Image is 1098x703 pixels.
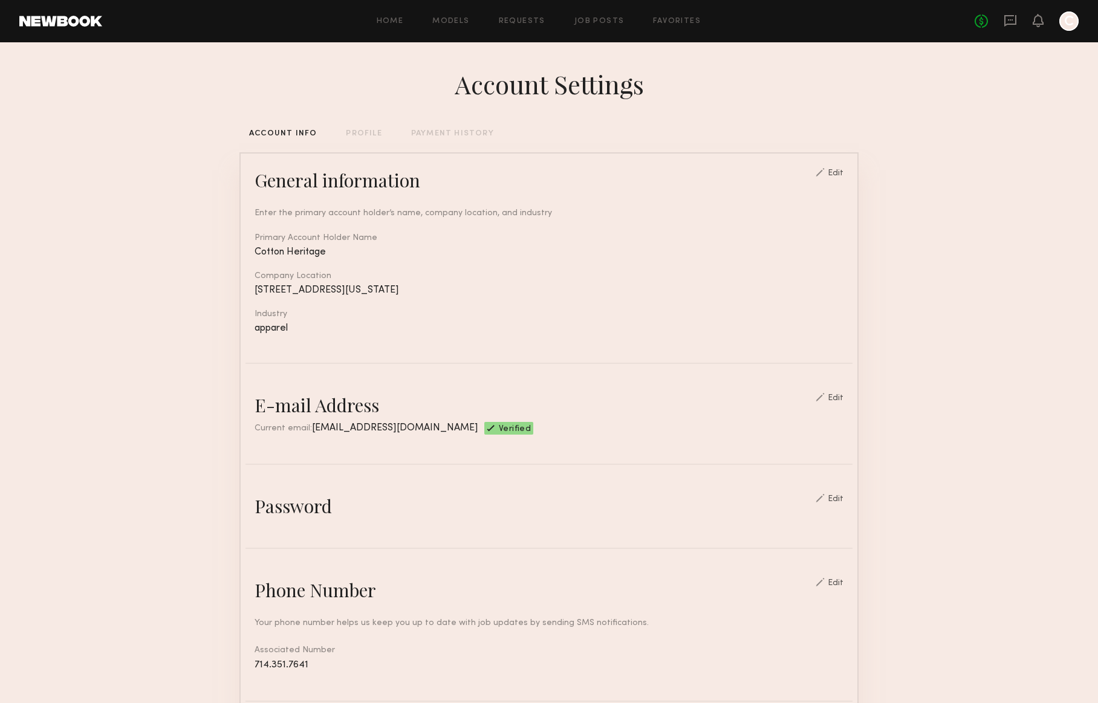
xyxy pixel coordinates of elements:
div: Primary Account Holder Name [255,234,843,242]
span: 714.351.7641 [255,660,308,670]
div: apparel [255,323,843,334]
div: Industry [255,310,843,319]
a: Home [377,18,404,25]
a: Models [432,18,469,25]
span: [EMAIL_ADDRESS][DOMAIN_NAME] [312,423,478,433]
a: Job Posts [574,18,625,25]
div: Current email: [255,422,478,435]
div: Company Location [255,272,843,280]
div: Enter the primary account holder’s name, company location, and industry [255,207,843,219]
a: C [1059,11,1079,31]
div: PROFILE [346,130,382,138]
div: Cotton Heritage [255,247,843,258]
a: Requests [499,18,545,25]
div: Edit [828,169,843,178]
div: Password [255,494,332,518]
div: Account Settings [455,67,644,101]
div: Edit [828,495,843,504]
div: Associated Number [255,644,843,672]
div: E-mail Address [255,393,379,417]
div: Your phone number helps us keep you up to date with job updates by sending SMS notifications. [255,617,843,629]
div: ACCOUNT INFO [249,130,317,138]
div: Edit [828,579,843,588]
span: Verified [499,425,531,435]
div: Edit [828,394,843,403]
div: Phone Number [255,578,376,602]
div: PAYMENT HISTORY [411,130,494,138]
div: [STREET_ADDRESS][US_STATE] [255,285,843,296]
a: Favorites [653,18,701,25]
div: General information [255,168,420,192]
